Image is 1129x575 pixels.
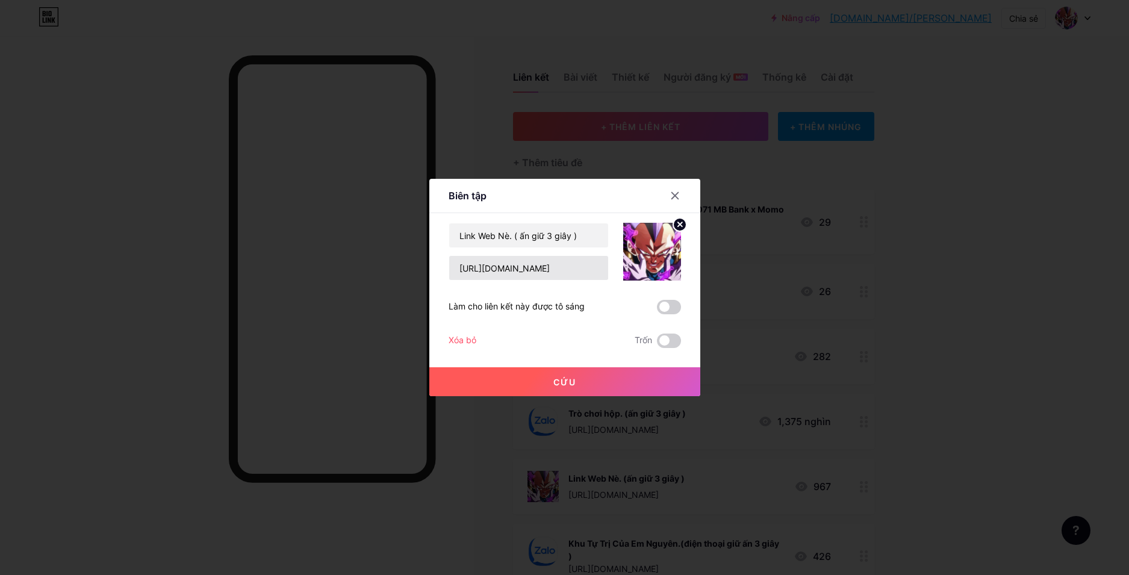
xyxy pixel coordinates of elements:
font: Biên tập [449,190,487,202]
font: Trốn [635,335,652,345]
button: Cứu [429,367,700,396]
font: Làm cho liên kết này được tô sáng [449,301,585,311]
input: URL [449,256,608,280]
input: Tiêu đề [449,223,608,247]
img: liên kết_hình thu nhỏ [623,223,681,281]
font: Cứu [553,377,576,387]
font: Xóa bỏ [449,335,476,345]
